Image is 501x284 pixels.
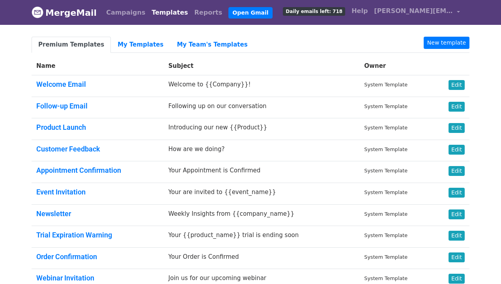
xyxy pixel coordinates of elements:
[164,183,360,204] td: Your are invited to {{event_name}}
[364,211,408,217] small: System Template
[32,4,97,21] a: MergeMail
[449,123,465,133] a: Edit
[164,97,360,118] td: Following up on our conversation
[164,226,360,248] td: Your {{product_name}} trial is ending soon
[36,252,97,261] a: Order Confirmation
[103,5,148,21] a: Campaigns
[164,161,360,183] td: Your Appointment is Confirmed
[364,125,408,131] small: System Template
[36,166,121,174] a: Appointment Confirmation
[164,247,360,269] td: Your Order is Confirmed
[449,188,465,198] a: Edit
[36,123,86,131] a: Product Launch
[348,3,371,19] a: Help
[280,3,348,19] a: Daily emails left: 718
[36,102,88,110] a: Follow-up Email
[449,145,465,155] a: Edit
[364,275,408,281] small: System Template
[36,274,94,282] a: Webinar Invitation
[283,7,345,16] span: Daily emails left: 718
[449,252,465,262] a: Edit
[228,7,272,19] a: Open Gmail
[32,6,43,18] img: MergeMail logo
[36,188,86,196] a: Event Invitation
[164,204,360,226] td: Weekly Insights from {{company_name}}
[164,140,360,161] td: How are we doing?
[371,3,463,22] a: [PERSON_NAME][EMAIL_ADDRESS][DOMAIN_NAME]
[364,168,408,174] small: System Template
[32,37,111,53] a: Premium Templates
[449,80,465,90] a: Edit
[170,37,254,53] a: My Team's Templates
[449,274,465,284] a: Edit
[449,209,465,219] a: Edit
[36,231,112,239] a: Trial Expiration Warning
[364,189,408,195] small: System Template
[364,254,408,260] small: System Template
[164,118,360,140] td: Introducing our new {{Product}}
[191,5,226,21] a: Reports
[424,37,469,49] a: New template
[364,232,408,238] small: System Template
[449,231,465,241] a: Edit
[364,146,408,152] small: System Template
[164,75,360,97] td: Welcome to {{Company}}!
[364,103,408,109] small: System Template
[364,82,408,88] small: System Template
[32,57,164,75] th: Name
[449,102,465,112] a: Edit
[36,80,86,88] a: Welcome Email
[374,6,453,16] span: [PERSON_NAME][EMAIL_ADDRESS][DOMAIN_NAME]
[111,37,170,53] a: My Templates
[164,57,360,75] th: Subject
[449,166,465,176] a: Edit
[148,5,191,21] a: Templates
[36,145,100,153] a: Customer Feedback
[36,209,71,218] a: Newsletter
[359,57,433,75] th: Owner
